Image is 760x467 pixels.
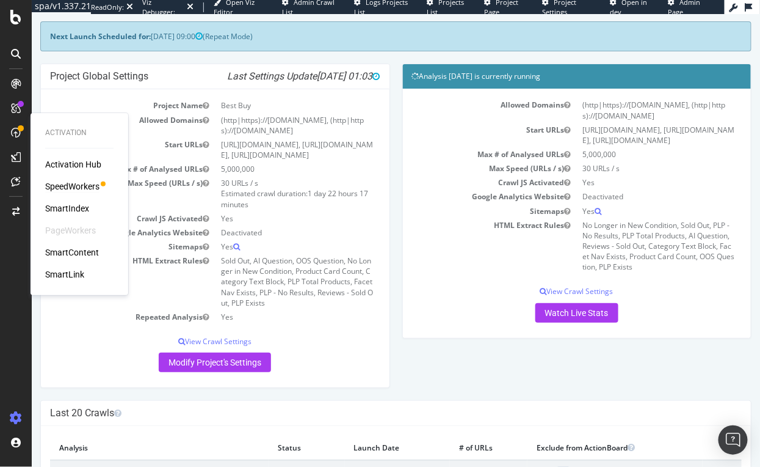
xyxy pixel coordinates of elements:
[183,295,348,309] td: Yes
[380,161,545,175] td: Crawl JS Activated
[380,83,545,108] td: Allowed Domains
[380,271,711,282] p: View Crawl Settings
[18,17,119,27] strong: Next Launch Scheduled for:
[9,7,720,37] div: (Repeat Mode)
[18,84,183,98] td: Project Name
[545,83,710,108] td: (http|https)://[DOMAIN_NAME], (http|https)://[DOMAIN_NAME]
[183,225,348,239] td: Yes
[496,421,670,446] th: Exclude from ActionBoard
[183,98,348,123] td: (http|https)://[DOMAIN_NAME], (http|https)://[DOMAIN_NAME]
[380,204,545,260] td: HTML Extract Rules
[183,161,348,196] td: 30 URLs / s Estimated crawl duration:
[18,392,710,405] h4: Last 20 Crawls
[18,123,183,147] td: Start URLs
[18,421,237,446] th: Analysis
[545,189,710,204] td: Yes
[18,147,183,161] td: Max # of Analysed URLs
[183,84,348,98] td: Best Buy
[380,147,545,161] td: Max Speed (URLs / s)
[313,421,418,446] th: Launch Date
[183,123,348,147] td: [URL][DOMAIN_NAME], [URL][DOMAIN_NAME], [URL][DOMAIN_NAME]
[45,180,100,193] a: SpeedWorkers
[45,202,89,215] a: SmartIndex
[545,161,710,175] td: Yes
[183,211,348,225] td: Deactivated
[45,128,114,138] div: Activation
[183,239,348,295] td: Sold Out, AI Question, OOS Question, No Longer in New Condition, Product Card Count, Category Tex...
[380,56,711,68] h4: Analysis [DATE] is currently running
[237,421,313,446] th: Status
[183,147,348,161] td: 5,000,000
[45,158,101,171] a: Activation Hub
[418,421,496,446] th: # of URLs
[45,268,84,281] a: SmartLink
[545,147,710,161] td: 30 URLs / s
[45,224,96,237] div: PageWorkers
[380,133,545,147] td: Max # of Analysed URLs
[18,225,183,239] td: Sitemaps
[18,56,349,68] h4: Project Global Settings
[545,175,710,189] td: Deactivated
[504,289,587,308] a: Watch Live Stats
[18,98,183,123] td: Allowed Domains
[718,425,748,455] div: Open Intercom Messenger
[380,189,545,204] td: Sitemaps
[189,174,336,194] span: 1 day 22 hours 17 minutes
[45,246,99,259] a: SmartContent
[91,2,124,12] div: ReadOnly:
[18,197,183,211] td: Crawl JS Activated
[18,161,183,196] td: Max Speed (URLs / s)
[545,133,710,147] td: 5,000,000
[119,17,171,27] span: [DATE] 09:00
[127,338,239,358] a: Modify Project's Settings
[18,211,183,225] td: Google Analytics Website
[18,239,183,295] td: HTML Extract Rules
[183,197,348,211] td: Yes
[286,56,349,67] span: [DATE] 01:03
[545,204,710,260] td: No Longer in New Condition, Sold Out, PLP - No Results, PLP Total Products, AI Question, Reviews ...
[380,175,545,189] td: Google Analytics Website
[18,322,349,332] p: View Crawl Settings
[380,108,545,133] td: Start URLs
[196,56,349,68] i: Last Settings Update
[545,108,710,133] td: [URL][DOMAIN_NAME], [URL][DOMAIN_NAME], [URL][DOMAIN_NAME]
[18,295,183,309] td: Repeated Analysis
